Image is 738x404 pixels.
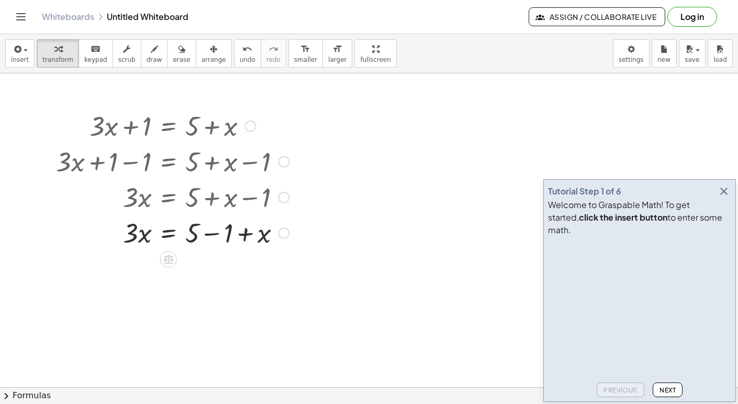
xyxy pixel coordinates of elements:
[79,39,113,68] button: keyboardkeypad
[167,39,196,68] button: erase
[667,7,717,27] button: Log in
[685,56,699,63] span: save
[118,56,136,63] span: scrub
[196,39,232,68] button: arrange
[240,56,255,63] span: undo
[202,56,226,63] span: arrange
[328,56,346,63] span: larger
[91,43,100,56] i: keyboard
[242,43,252,56] i: undo
[713,56,727,63] span: load
[288,39,323,68] button: format_sizesmaller
[652,39,677,68] button: new
[613,39,650,68] button: settings
[332,43,342,56] i: format_size
[294,56,317,63] span: smaller
[261,39,286,68] button: redoredo
[160,251,177,268] div: Apply the same math to both sides of the equation
[653,383,683,397] button: Next
[84,56,107,63] span: keypad
[657,56,670,63] span: new
[579,212,667,223] b: click the insert button
[322,39,352,68] button: format_sizelarger
[147,56,162,63] span: draw
[354,39,396,68] button: fullscreen
[173,56,190,63] span: erase
[538,12,656,21] span: Assign / Collaborate Live
[42,12,94,22] a: Whiteboards
[529,7,665,26] button: Assign / Collaborate Live
[234,39,261,68] button: undoundo
[11,56,29,63] span: insert
[42,56,73,63] span: transform
[708,39,733,68] button: load
[266,56,281,63] span: redo
[300,43,310,56] i: format_size
[548,199,731,236] div: Welcome to Graspable Math! To get started, to enter some math.
[659,386,676,394] span: Next
[5,39,35,68] button: insert
[37,39,79,68] button: transform
[269,43,278,56] i: redo
[360,56,390,63] span: fullscreen
[141,39,168,68] button: draw
[679,39,706,68] button: save
[548,185,621,198] div: Tutorial Step 1 of 6
[13,8,29,25] button: Toggle navigation
[619,56,644,63] span: settings
[113,39,141,68] button: scrub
